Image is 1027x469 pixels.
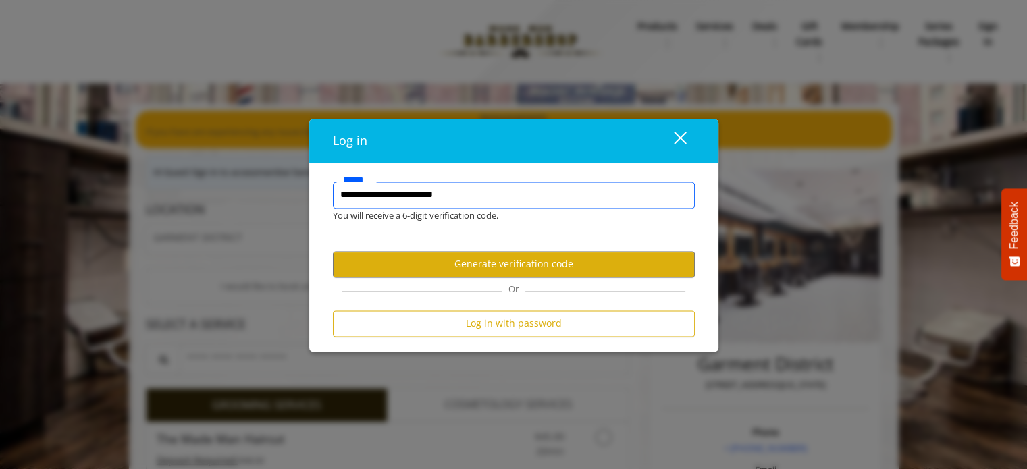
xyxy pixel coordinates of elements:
[333,310,695,337] button: Log in with password
[323,209,685,223] div: You will receive a 6-digit verification code.
[658,131,685,151] div: close dialog
[1001,188,1027,280] button: Feedback - Show survey
[502,283,525,295] span: Or
[1008,202,1020,249] span: Feedback
[333,132,367,148] span: Log in
[333,251,695,277] button: Generate verification code
[649,127,695,155] button: close dialog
